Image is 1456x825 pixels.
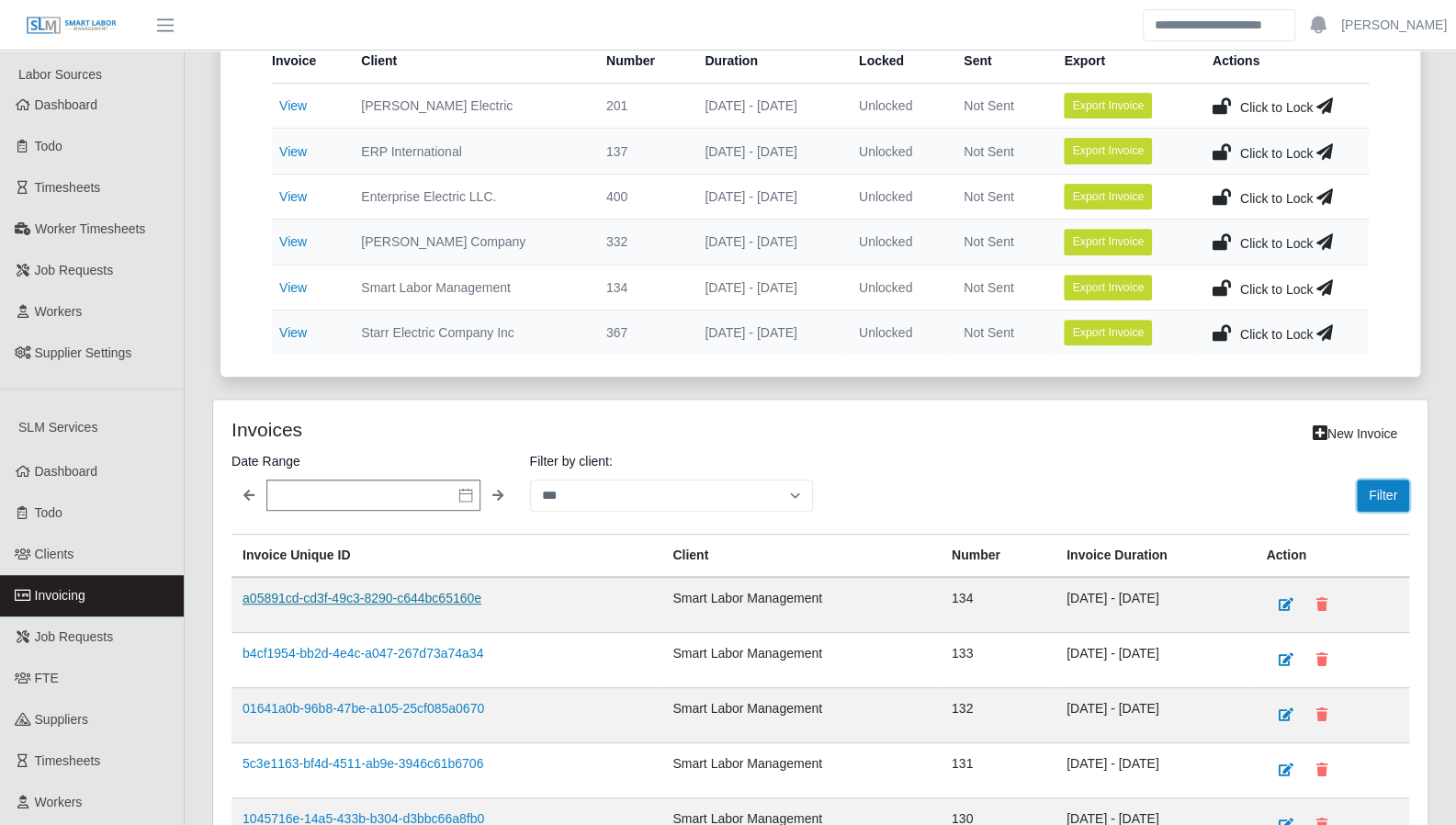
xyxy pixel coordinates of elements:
th: Client [661,535,941,578]
td: 400 [592,174,690,219]
th: Locked [844,39,949,84]
span: Labor Sources [18,67,102,82]
td: Smart Labor Management [346,265,592,310]
td: Not Sent [949,310,1049,355]
td: 134 [592,265,690,310]
span: Click to Lock [1240,146,1313,161]
button: Export Invoice [1064,275,1152,300]
input: Search [1143,9,1295,41]
td: 131 [941,743,1055,798]
a: [PERSON_NAME] [1341,16,1447,35]
td: ERP International [346,129,592,174]
a: View [279,144,307,159]
span: Invoicing [35,588,85,603]
td: 367 [592,310,690,355]
label: Filter by client: [530,450,814,472]
td: Smart Labor Management [661,688,941,743]
th: Duration [690,39,844,84]
td: [DATE] - [DATE] [690,220,844,265]
td: Unlocked [844,265,949,310]
a: View [279,280,307,295]
span: Suppliers [35,712,88,727]
span: Job Requests [35,263,114,277]
td: 132 [941,688,1055,743]
span: Click to Lock [1240,191,1313,206]
img: SLM Logo [26,16,118,36]
td: Smart Labor Management [661,577,941,633]
span: Workers [35,304,83,319]
td: Not Sent [949,129,1049,174]
th: Invoice [272,39,346,84]
a: View [279,189,307,204]
span: Timesheets [35,180,101,195]
td: Unlocked [844,174,949,219]
span: Click to Lock [1240,327,1313,342]
span: SLM Services [18,420,97,435]
th: Export [1049,39,1197,84]
button: Export Invoice [1064,93,1152,119]
a: b4cf1954-bb2d-4e4c-a047-267d73a74a34 [243,646,483,661]
span: Dashboard [35,464,98,479]
th: Sent [949,39,1049,84]
td: Smart Labor Management [661,743,941,798]
th: Invoice Duration [1055,535,1255,578]
th: Number [941,535,1055,578]
td: Unlocked [844,129,949,174]
button: Filter [1357,480,1409,512]
span: Worker Timesheets [35,221,145,236]
td: [DATE] - [DATE] [690,265,844,310]
a: View [279,325,307,340]
a: View [279,234,307,249]
td: Not Sent [949,174,1049,219]
td: [DATE] - [DATE] [1055,743,1255,798]
a: 5c3e1163-bf4d-4511-ab9e-3946c61b6706 [243,756,483,771]
td: Starr Electric Company Inc [346,310,592,355]
th: Actions [1198,39,1369,84]
span: Supplier Settings [35,345,132,360]
button: Export Invoice [1064,138,1152,164]
th: Client [346,39,592,84]
label: Date Range [231,450,515,472]
td: Unlocked [844,84,949,129]
td: Not Sent [949,84,1049,129]
h4: Invoices [231,418,706,441]
span: Click to Lock [1240,282,1313,297]
td: [DATE] - [DATE] [1055,633,1255,688]
span: Click to Lock [1240,236,1313,251]
td: Unlocked [844,220,949,265]
span: Dashboard [35,97,98,112]
td: [DATE] - [DATE] [690,84,844,129]
td: [PERSON_NAME] Electric [346,84,592,129]
a: View [279,98,307,113]
td: 133 [941,633,1055,688]
span: Workers [35,795,83,809]
th: Number [592,39,690,84]
td: 201 [592,84,690,129]
td: 332 [592,220,690,265]
button: Export Invoice [1064,320,1152,345]
a: a05891cd-cd3f-49c3-8290-c644bc65160e [243,591,481,605]
td: [DATE] - [DATE] [690,310,844,355]
span: Todo [35,139,62,153]
td: Enterprise Electric LLC. [346,174,592,219]
th: Invoice Unique ID [231,535,661,578]
a: 01641a0b-96b8-47be-a105-25cf085a0670 [243,701,484,716]
td: Smart Labor Management [661,633,941,688]
td: [DATE] - [DATE] [690,174,844,219]
span: Click to Lock [1240,100,1313,115]
button: Export Invoice [1064,184,1152,209]
td: [DATE] - [DATE] [690,129,844,174]
td: [DATE] - [DATE] [1055,688,1255,743]
span: Todo [35,505,62,520]
span: FTE [35,671,59,685]
td: 137 [592,129,690,174]
td: Not Sent [949,265,1049,310]
button: Export Invoice [1064,229,1152,254]
span: Timesheets [35,753,101,768]
td: Unlocked [844,310,949,355]
a: New Invoice [1301,418,1409,450]
td: Not Sent [949,220,1049,265]
span: Clients [35,547,74,561]
td: [PERSON_NAME] Company [346,220,592,265]
td: 134 [941,577,1055,633]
